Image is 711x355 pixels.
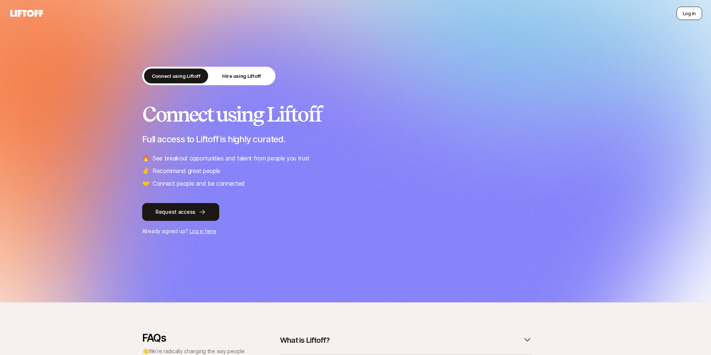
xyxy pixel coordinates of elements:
p: FAQs [142,332,246,344]
p: Full access to Liftoff is highly curated. [142,134,569,145]
button: What is Liftoff? [280,332,532,348]
span: ✌️ [142,166,150,176]
a: Request access [142,203,569,221]
p: Connect using Liftoff [152,72,201,80]
span: 🔥 [142,153,150,163]
p: Hire using Liftoff [222,72,261,80]
a: Log in here [190,228,216,234]
button: Log in [677,7,702,20]
p: What is Liftoff? [280,335,330,345]
span: 🤝 [142,179,150,188]
p: Already signed up? [142,227,569,236]
button: Request access [142,203,219,221]
p: Connect people and be connected [153,179,245,188]
h2: Connect using Liftoff [142,103,569,125]
p: See breakout opportunities and talent from people you trust [153,153,310,163]
p: Recommend great people [153,166,220,176]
